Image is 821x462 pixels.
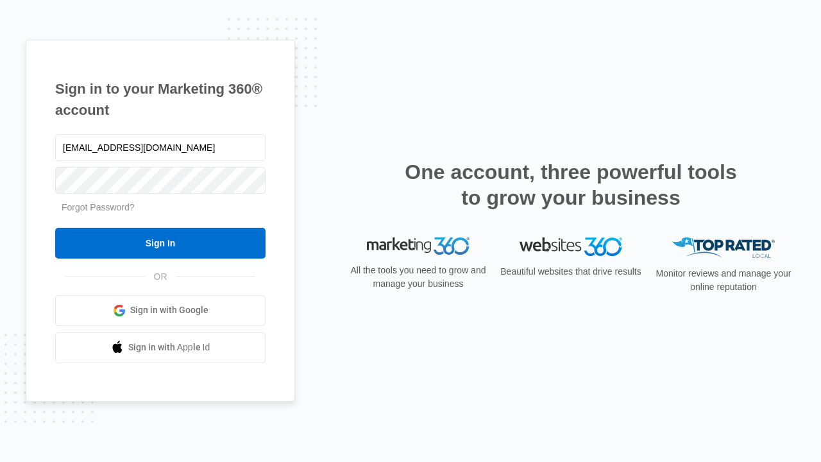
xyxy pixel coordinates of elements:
[145,270,176,284] span: OR
[55,295,266,326] a: Sign in with Google
[346,264,490,291] p: All the tools you need to grow and manage your business
[499,265,643,278] p: Beautiful websites that drive results
[128,341,210,354] span: Sign in with Apple Id
[130,304,208,317] span: Sign in with Google
[520,237,622,256] img: Websites 360
[55,332,266,363] a: Sign in with Apple Id
[401,159,741,210] h2: One account, three powerful tools to grow your business
[55,134,266,161] input: Email
[367,237,470,255] img: Marketing 360
[62,202,135,212] a: Forgot Password?
[55,228,266,259] input: Sign In
[55,78,266,121] h1: Sign in to your Marketing 360® account
[652,267,795,294] p: Monitor reviews and manage your online reputation
[672,237,775,259] img: Top Rated Local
